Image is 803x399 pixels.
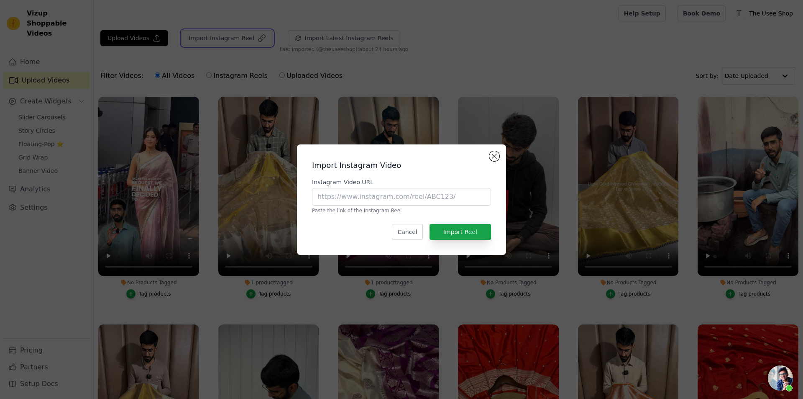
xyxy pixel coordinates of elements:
[312,207,491,214] p: Paste the link of the Instagram Reel
[312,188,491,206] input: https://www.instagram.com/reel/ABC123/
[312,178,491,186] label: Instagram Video URL
[312,160,491,171] h2: Import Instagram Video
[392,224,422,240] button: Cancel
[489,151,499,161] button: Close modal
[430,224,491,240] button: Import Reel
[768,366,793,391] a: Open chat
